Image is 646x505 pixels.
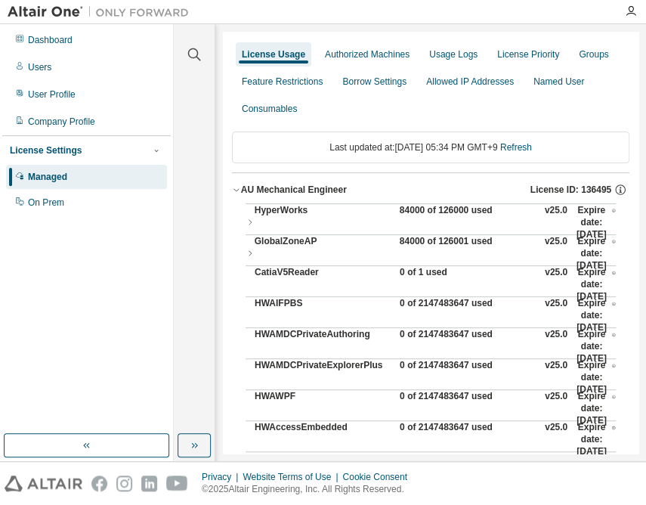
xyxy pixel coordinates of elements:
button: HWAIFPBS0 of 2147483647 usedv25.0Expire date:[DATE] [255,297,616,333]
img: facebook.svg [91,476,107,491]
div: Expire date: [DATE] [576,359,616,395]
div: Borrow Settings [342,76,406,88]
div: 0 of 1 used [400,266,536,302]
div: Feature Restrictions [242,76,323,88]
div: Usage Logs [429,48,478,60]
div: v25.0 [545,452,567,488]
div: CatiaV5Reader [255,266,391,302]
div: Expire date: [DATE] [576,235,616,271]
div: v25.0 [545,421,567,457]
div: Last updated at: [DATE] 05:34 PM GMT+9 [232,132,629,163]
img: Altair One [8,5,196,20]
div: HyperWorks [255,204,391,240]
div: License Settings [10,144,82,156]
img: instagram.svg [116,476,132,491]
div: Company Profile [28,116,95,128]
div: Managed [28,171,67,183]
div: HWAMDCPrivateAuthoring [255,328,391,364]
div: Authorized Machines [325,48,410,60]
div: Expire date: [DATE] [576,297,616,333]
button: HWActivate0 of 2147483647 usedv25.0Expire date:[DATE] [255,452,616,488]
div: Dashboard [28,34,73,46]
div: Cookie Consent [342,471,416,483]
button: GlobalZoneAP84000 of 126001 usedv25.0Expire date:[DATE] [246,235,616,271]
div: 0 of 2147483647 used [400,359,536,395]
div: HWAMDCPrivateExplorerPlus [255,359,391,395]
div: GlobalZoneAP [255,235,391,271]
div: 0 of 2147483647 used [400,452,536,488]
p: © 2025 Altair Engineering, Inc. All Rights Reserved. [202,483,416,496]
div: Expire date: [DATE] [576,266,616,302]
div: Users [28,61,51,73]
span: License ID: 136495 [530,184,611,196]
img: altair_logo.svg [5,476,82,491]
button: HWAMDCPrivateAuthoring0 of 2147483647 usedv25.0Expire date:[DATE] [255,328,616,364]
div: 0 of 2147483647 used [400,421,536,457]
div: 84000 of 126000 used [400,204,536,240]
div: 0 of 2147483647 used [400,390,536,426]
div: v25.0 [545,390,567,426]
button: HWAccessEmbedded0 of 2147483647 usedv25.0Expire date:[DATE] [255,421,616,457]
div: Expire date: [DATE] [576,390,616,426]
a: Refresh [500,142,532,153]
div: 0 of 2147483647 used [400,297,536,333]
div: Website Terms of Use [243,471,342,483]
div: Groups [579,48,608,60]
div: License Priority [497,48,559,60]
div: v25.0 [545,328,567,364]
div: v25.0 [545,235,567,271]
div: Consumables [242,103,297,115]
button: HyperWorks84000 of 126000 usedv25.0Expire date:[DATE] [246,204,616,240]
div: On Prem [28,197,64,209]
div: v25.0 [545,359,567,395]
div: v25.0 [545,297,567,333]
div: HWAWPF [255,390,391,426]
div: Named User [533,76,584,88]
div: HWActivate [255,452,391,488]
img: linkedin.svg [141,476,157,491]
div: v25.0 [545,204,567,240]
div: Expire date: [DATE] [576,328,616,364]
div: Allowed IP Addresses [426,76,514,88]
button: AU Mechanical EngineerLicense ID: 136495 [232,173,629,206]
div: HWAIFPBS [255,297,391,333]
div: User Profile [28,88,76,101]
div: Expire date: [DATE] [576,452,616,488]
div: v25.0 [545,266,567,302]
div: Privacy [202,471,243,483]
img: youtube.svg [166,476,188,491]
button: CatiaV5Reader0 of 1 usedv25.0Expire date:[DATE] [255,266,616,302]
div: AU Mechanical Engineer [241,184,347,196]
div: HWAccessEmbedded [255,421,391,457]
div: Expire date: [DATE] [576,421,616,457]
div: 84000 of 126001 used [400,235,536,271]
div: Expire date: [DATE] [576,204,616,240]
button: HWAMDCPrivateExplorerPlus0 of 2147483647 usedv25.0Expire date:[DATE] [255,359,616,395]
div: 0 of 2147483647 used [400,328,536,364]
div: License Usage [242,48,305,60]
button: HWAWPF0 of 2147483647 usedv25.0Expire date:[DATE] [255,390,616,426]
